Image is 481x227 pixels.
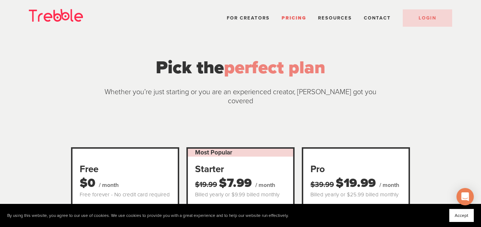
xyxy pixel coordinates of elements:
[364,15,391,21] a: Contact
[97,88,384,106] p: Whether you’re just starting or you are an experienced creator, [PERSON_NAME] got you covered
[219,176,252,191] span: $7.99
[255,182,275,189] span: / month
[188,149,293,157] div: Most Popular
[80,163,171,175] div: Free
[97,54,384,80] div: Pick the
[379,182,399,189] span: / month
[195,191,286,198] div: Billed yearly or $9.99 billed monthly
[7,213,289,218] p: By using this website, you agree to our use of cookies. We use cookies to provide you with a grea...
[80,191,171,198] div: Free forever - No credit card required
[336,176,376,191] span: $19.99
[403,9,452,27] a: LOGIN
[195,163,286,175] div: Starter
[455,213,468,218] span: Accept
[310,180,334,189] s: $39.99
[282,15,306,21] a: Pricing
[224,57,325,78] span: perfect plan
[318,15,352,21] span: Resources
[80,176,95,191] span: $0
[456,188,474,205] div: Open Intercom Messenger
[310,191,401,198] div: Billed yearly or $25.99 billed monthly
[227,15,270,21] a: For Creators
[419,15,436,21] span: LOGIN
[195,180,217,189] s: $19.99
[449,209,474,222] button: Accept
[310,163,401,175] div: Pro
[99,182,119,189] span: / month
[29,9,83,22] img: Trebble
